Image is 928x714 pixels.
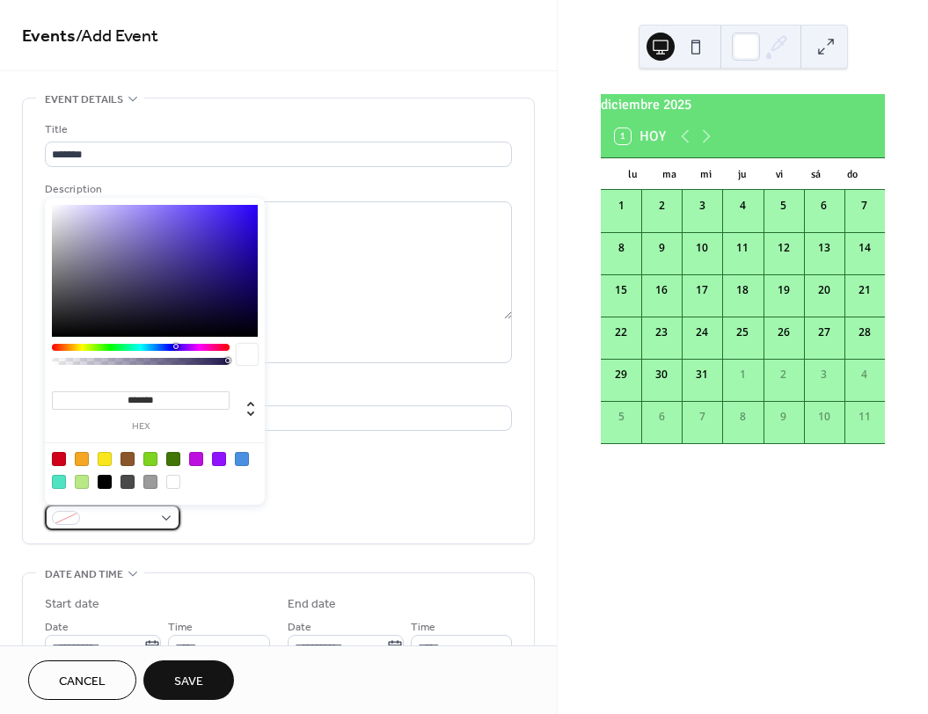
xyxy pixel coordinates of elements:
[857,282,873,298] div: 21
[45,565,123,584] span: Date and time
[613,240,629,256] div: 8
[857,367,873,382] div: 4
[45,384,508,403] div: Location
[143,452,157,466] div: #7ED321
[654,409,669,425] div: 6
[613,324,629,340] div: 22
[776,367,792,382] div: 2
[613,409,629,425] div: 5
[654,324,669,340] div: 23
[45,618,69,637] span: Date
[98,452,112,466] div: #F8E71C
[816,409,832,425] div: 10
[143,660,234,700] button: Save
[75,452,89,466] div: #F5A623
[76,19,158,54] span: / Add Event
[411,618,435,637] span: Time
[776,409,792,425] div: 9
[857,409,873,425] div: 11
[776,240,792,256] div: 12
[857,324,873,340] div: 28
[654,198,669,214] div: 2
[694,367,710,382] div: 31
[75,475,89,489] div: #B8E986
[761,158,798,190] div: vi
[834,158,871,190] div: do
[652,158,689,190] div: ma
[45,120,508,139] div: Title
[45,180,508,199] div: Description
[734,198,750,214] div: 4
[22,19,76,54] a: Events
[98,475,112,489] div: #000000
[52,475,66,489] div: #50E3C2
[174,673,203,691] span: Save
[212,452,226,466] div: #9013FE
[694,198,710,214] div: 3
[613,282,629,298] div: 15
[694,324,710,340] div: 24
[734,282,750,298] div: 18
[816,367,832,382] div: 3
[734,240,750,256] div: 11
[654,282,669,298] div: 16
[694,282,710,298] div: 17
[601,94,885,115] div: diciembre 2025
[52,422,230,432] label: hex
[613,198,629,214] div: 1
[798,158,835,190] div: sá
[694,409,710,425] div: 7
[609,124,672,149] button: 1Hoy
[45,91,123,109] span: Event details
[725,158,762,190] div: ju
[654,367,669,382] div: 30
[816,240,832,256] div: 13
[688,158,725,190] div: mi
[776,198,792,214] div: 5
[45,595,99,614] div: Start date
[288,595,337,614] div: End date
[694,240,710,256] div: 10
[121,452,135,466] div: #8B572A
[615,158,652,190] div: lu
[857,240,873,256] div: 14
[776,324,792,340] div: 26
[734,409,750,425] div: 8
[613,367,629,382] div: 29
[734,367,750,382] div: 1
[776,282,792,298] div: 19
[28,660,136,700] button: Cancel
[816,198,832,214] div: 6
[166,452,180,466] div: #417505
[816,282,832,298] div: 20
[121,475,135,489] div: #4A4A4A
[654,240,669,256] div: 9
[235,452,249,466] div: #4A90E2
[857,198,873,214] div: 7
[52,452,66,466] div: #D0021B
[59,673,106,691] span: Cancel
[189,452,203,466] div: #BD10E0
[166,475,180,489] div: #FFFFFF
[734,324,750,340] div: 25
[816,324,832,340] div: 27
[288,618,311,637] span: Date
[143,475,157,489] div: #9B9B9B
[168,618,193,637] span: Time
